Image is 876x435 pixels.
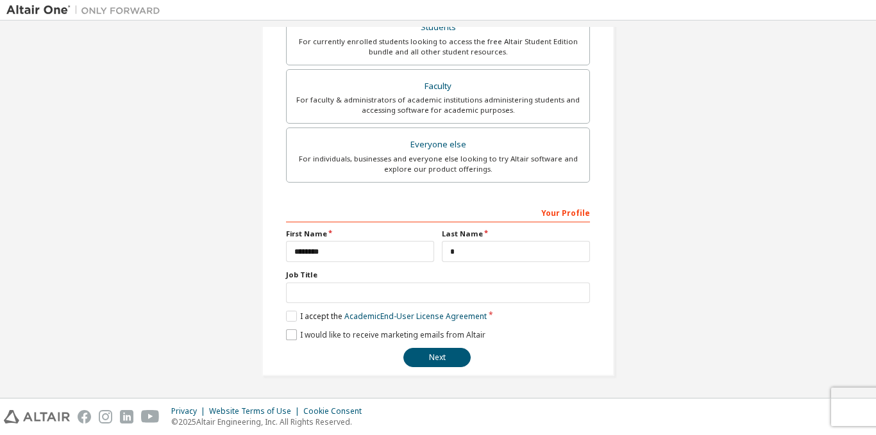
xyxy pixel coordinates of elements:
button: Next [403,348,471,367]
img: youtube.svg [141,410,160,423]
div: Your Profile [286,202,590,222]
div: Website Terms of Use [209,406,303,416]
label: Last Name [442,229,590,239]
div: For individuals, businesses and everyone else looking to try Altair software and explore our prod... [294,154,582,174]
img: Altair One [6,4,167,17]
label: I would like to receive marketing emails from Altair [286,329,485,340]
div: Students [294,19,582,37]
div: Cookie Consent [303,406,369,416]
div: For currently enrolled students looking to access the free Altair Student Edition bundle and all ... [294,37,582,57]
label: I accept the [286,311,487,322]
img: altair_logo.svg [4,410,70,423]
div: Faculty [294,78,582,95]
div: Privacy [171,406,209,416]
img: facebook.svg [78,410,91,423]
label: First Name [286,229,434,239]
p: © 2025 Altair Engineering, Inc. All Rights Reserved. [171,416,369,427]
div: For faculty & administrators of academic institutions administering students and accessing softwa... [294,95,582,115]
div: Everyone else [294,136,582,154]
img: linkedin.svg [120,410,133,423]
label: Job Title [286,270,590,280]
a: Academic End-User License Agreement [344,311,487,322]
img: instagram.svg [99,410,112,423]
